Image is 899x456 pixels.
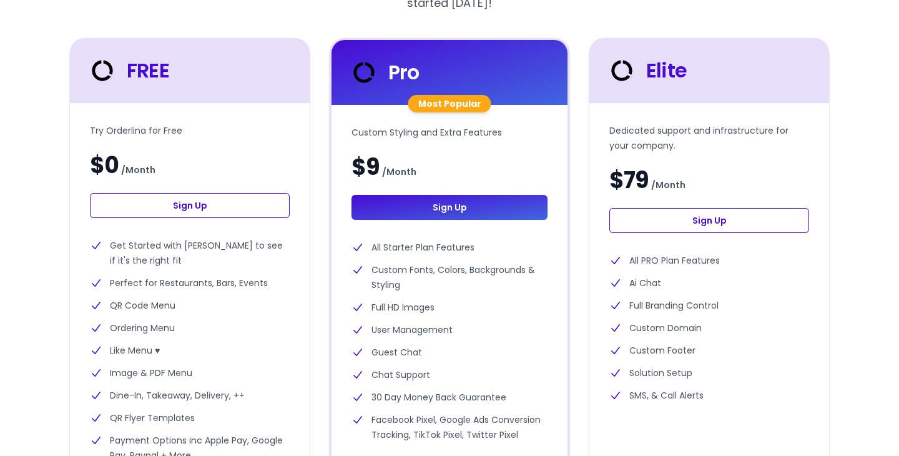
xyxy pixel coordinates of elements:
li: 30 Day Money Back Guarantee [351,390,548,405]
a: Sign Up [90,193,290,218]
li: Perfect for Restaurants, Bars, Events [90,275,290,290]
div: Elite [607,56,687,86]
li: All PRO Plan Features [609,253,809,268]
li: Chat Support [351,367,548,382]
a: Sign Up [351,195,548,220]
span: $0 [90,153,119,178]
li: Custom Fonts, Colors, Backgrounds & Styling [351,262,548,292]
li: Like Menu ♥ [90,343,290,358]
span: $9 [351,155,380,180]
li: Solution Setup [609,365,809,380]
li: Ordering Menu [90,320,290,335]
li: Image & PDF Menu [90,365,290,380]
p: Custom Styling and Extra Features [351,125,548,140]
li: All Starter Plan Features [351,240,548,255]
li: User Management [351,322,548,337]
a: Sign Up [609,208,809,233]
span: / Month [121,162,155,177]
li: SMS, & Call Alerts [609,388,809,403]
span: $79 [609,168,649,193]
li: Full Branding Control [609,298,809,313]
li: Ai Chat [609,275,809,290]
div: Most Popular [408,95,491,112]
li: Dine-In, Takeaway, Delivery, ++ [90,388,290,403]
li: Guest Chat [351,345,548,360]
div: Pro [349,57,420,87]
li: Facebook Pixel, Google Ads Conversion Tracking, TikTok Pixel, Twitter Pixel [351,412,548,442]
span: / Month [382,164,416,179]
li: Get Started with [PERSON_NAME] to see if it's the right fit [90,238,290,268]
li: Full HD Images [351,300,548,315]
li: QR Flyer Templates [90,410,290,425]
span: / Month [651,177,685,192]
li: Custom Footer [609,343,809,358]
p: Dedicated support and infrastructure for your company. [609,123,809,153]
div: FREE [87,56,169,86]
li: QR Code Menu [90,298,290,313]
li: Custom Domain [609,320,809,335]
p: Try Orderlina for Free [90,123,290,138]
